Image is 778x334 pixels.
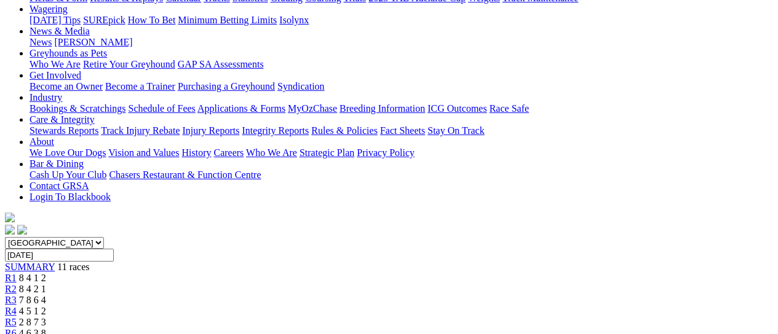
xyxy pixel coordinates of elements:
a: Bookings & Scratchings [30,103,125,114]
a: [PERSON_NAME] [54,37,132,47]
a: History [181,147,211,158]
a: Purchasing a Greyhound [178,81,275,91]
a: Care & Integrity [30,114,95,125]
a: Who We Are [246,147,297,158]
img: twitter.svg [17,225,27,235]
a: Wagering [30,4,68,14]
div: Greyhounds as Pets [30,59,773,70]
a: Cash Up Your Club [30,169,106,180]
a: Vision and Values [108,147,179,158]
a: News & Media [30,26,90,36]
a: R5 [5,317,17,327]
a: How To Bet [128,15,176,25]
a: Injury Reports [182,125,239,136]
a: Breeding Information [339,103,425,114]
img: logo-grsa-white.png [5,212,15,222]
span: 8 4 2 1 [19,284,46,294]
a: Fact Sheets [380,125,425,136]
div: Industry [30,103,773,114]
div: About [30,147,773,158]
a: Industry [30,92,62,103]
a: Stewards Reports [30,125,98,136]
a: ICG Outcomes [427,103,486,114]
a: R1 [5,273,17,283]
a: Applications & Forms [197,103,285,114]
div: Bar & Dining [30,169,773,181]
a: Careers [213,147,244,158]
input: Select date [5,249,114,262]
a: Greyhounds as Pets [30,48,107,58]
a: Isolynx [279,15,309,25]
a: About [30,136,54,147]
a: Login To Blackbook [30,192,111,202]
a: Track Injury Rebate [101,125,180,136]
a: [DATE] Tips [30,15,81,25]
a: Become a Trainer [105,81,175,91]
a: Stay On Track [427,125,484,136]
a: Who We Are [30,59,81,69]
a: SUMMARY [5,262,55,272]
a: Become an Owner [30,81,103,91]
a: Chasers Restaurant & Function Centre [109,169,261,180]
span: 7 8 6 4 [19,295,46,305]
a: SUREpick [83,15,125,25]
a: Privacy Policy [357,147,415,158]
a: Get Involved [30,70,81,80]
a: R3 [5,295,17,305]
a: Retire Your Greyhound [83,59,175,69]
a: Schedule of Fees [128,103,195,114]
a: Bar & Dining [30,158,84,169]
a: Integrity Reports [242,125,309,136]
div: Wagering [30,15,773,26]
a: Rules & Policies [311,125,378,136]
a: Strategic Plan [300,147,354,158]
a: We Love Our Dogs [30,147,106,158]
a: MyOzChase [288,103,337,114]
div: News & Media [30,37,773,48]
a: Minimum Betting Limits [178,15,277,25]
div: Care & Integrity [30,125,773,136]
span: 2 8 7 3 [19,317,46,327]
a: R2 [5,284,17,294]
img: facebook.svg [5,225,15,235]
a: Race Safe [489,103,528,114]
span: 4 5 1 2 [19,306,46,316]
div: Get Involved [30,81,773,92]
a: GAP SA Assessments [178,59,264,69]
a: R4 [5,306,17,316]
span: 8 4 1 2 [19,273,46,283]
span: 11 races [57,262,89,272]
a: Contact GRSA [30,181,89,191]
a: News [30,37,52,47]
a: Syndication [277,81,324,91]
